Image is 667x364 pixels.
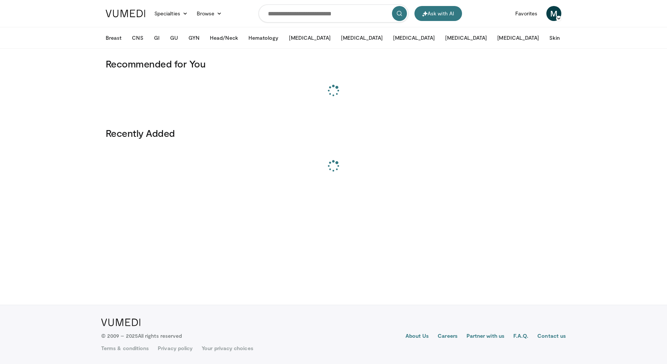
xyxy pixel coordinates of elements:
button: GYN [184,30,204,45]
button: [MEDICAL_DATA] [284,30,335,45]
a: F.A.Q. [513,332,528,341]
p: © 2009 – 2025 [101,332,182,340]
button: GU [166,30,182,45]
h3: Recommended for You [106,58,561,70]
span: All rights reserved [138,333,182,339]
input: Search topics, interventions [259,4,408,22]
a: M [546,6,561,21]
a: Privacy policy [158,345,193,352]
button: GI [150,30,164,45]
button: [MEDICAL_DATA] [336,30,387,45]
button: Ask with AI [414,6,462,21]
a: Favorites [511,6,542,21]
button: Skin [545,30,564,45]
a: Terms & conditions [101,345,149,352]
button: CNS [127,30,148,45]
a: About Us [405,332,429,341]
button: Breast [101,30,126,45]
button: [MEDICAL_DATA] [389,30,439,45]
a: Contact us [537,332,566,341]
a: Browse [192,6,227,21]
a: Specialties [150,6,192,21]
button: [MEDICAL_DATA] [493,30,543,45]
button: [MEDICAL_DATA] [441,30,491,45]
a: Careers [438,332,458,341]
a: Your privacy choices [202,345,253,352]
button: Hematology [244,30,283,45]
img: VuMedi Logo [106,10,145,17]
img: VuMedi Logo [101,319,141,326]
button: Head/Neck [205,30,242,45]
h3: Recently Added [106,127,561,139]
a: Partner with us [467,332,504,341]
